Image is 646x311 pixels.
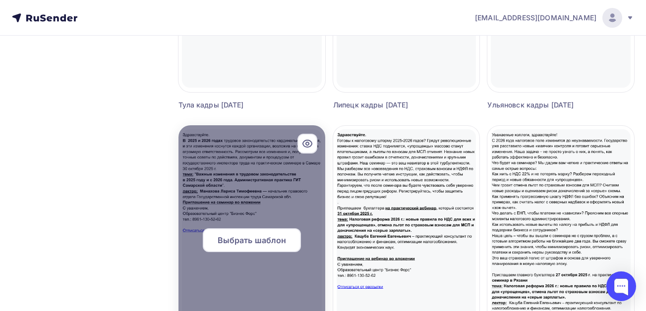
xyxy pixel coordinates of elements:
[475,8,634,28] a: [EMAIL_ADDRESS][DOMAIN_NAME]
[218,234,287,246] span: Выбрать шаблон
[487,100,597,110] div: Ульяновск кадры [DATE]
[475,13,596,23] span: [EMAIL_ADDRESS][DOMAIN_NAME]
[333,100,443,110] div: Липецк кадры [DATE]
[178,100,289,110] div: Тула кадры [DATE]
